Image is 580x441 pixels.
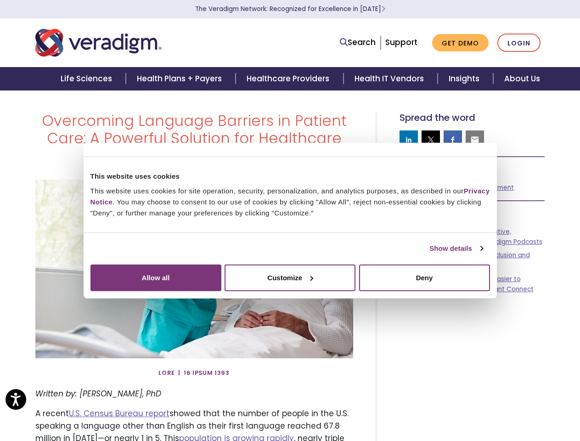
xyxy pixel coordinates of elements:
a: Login [497,34,541,52]
a: Healthcare Providers [236,67,343,90]
a: Health Plans + Payers [126,67,236,90]
a: Support [385,37,417,48]
span: Learn More [381,5,385,13]
a: The Veradigm Network: Recognized for Excellence in [DATE]Learn More [195,5,385,13]
a: Life Sciences [50,67,126,90]
h1: Overcoming Language Barriers in Patient Care: A Powerful Solution for Healthcare Providers [35,112,353,165]
img: facebook sharing button [448,135,457,144]
div: This website uses cookies [90,171,490,182]
img: twitter sharing button [426,135,435,144]
a: Health IT Vendors [343,67,438,90]
div: This website uses cookies for site operation, security, personalization, and analytics purposes, ... [90,185,490,218]
button: Deny [359,264,490,291]
img: Veradigm logo [35,28,162,58]
a: U.S. Census Bureau report [69,408,169,419]
a: Get Demo [432,34,489,52]
em: Written by: [PERSON_NAME], PhD [35,388,161,399]
h5: Spread the word [400,112,545,123]
button: Customize [225,264,355,291]
img: email sharing button [470,135,479,144]
a: Show details [429,243,483,254]
a: About Us [493,67,551,90]
button: Allow all [90,264,221,291]
a: Search [340,36,376,49]
a: Insights [438,67,493,90]
a: Privacy Notice [90,187,490,205]
img: linkedin sharing button [404,135,413,144]
span: Lore | 16 Ipsum 1393 [158,366,229,380]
